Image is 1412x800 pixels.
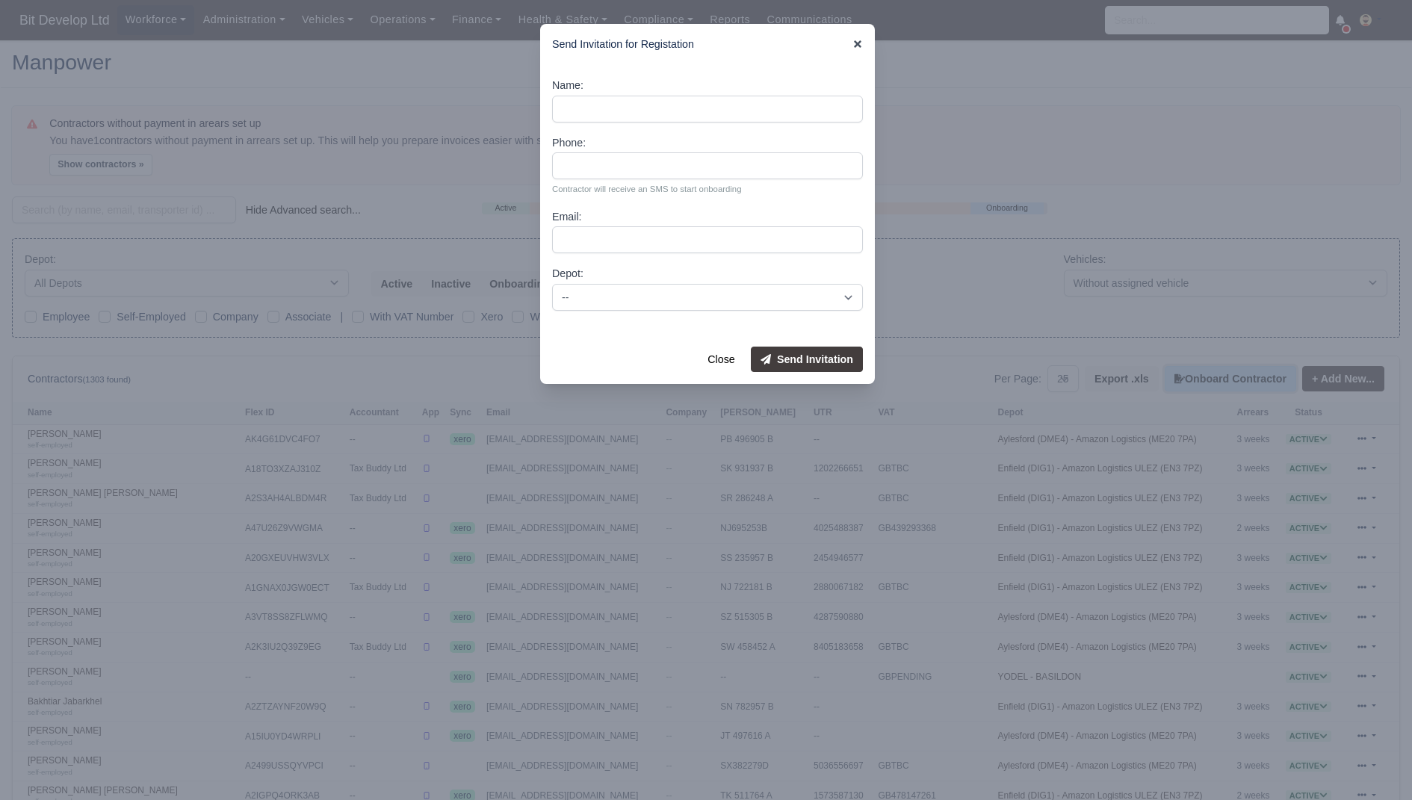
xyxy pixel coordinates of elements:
[540,24,875,65] div: Send Invitation for Registation
[698,347,744,372] button: Close
[552,182,863,196] small: Contractor will receive an SMS to start onboarding
[552,77,583,94] label: Name:
[751,347,863,372] button: Send Invitation
[552,134,586,152] label: Phone:
[1337,728,1412,800] iframe: Chat Widget
[552,208,582,226] label: Email:
[552,265,583,282] label: Depot:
